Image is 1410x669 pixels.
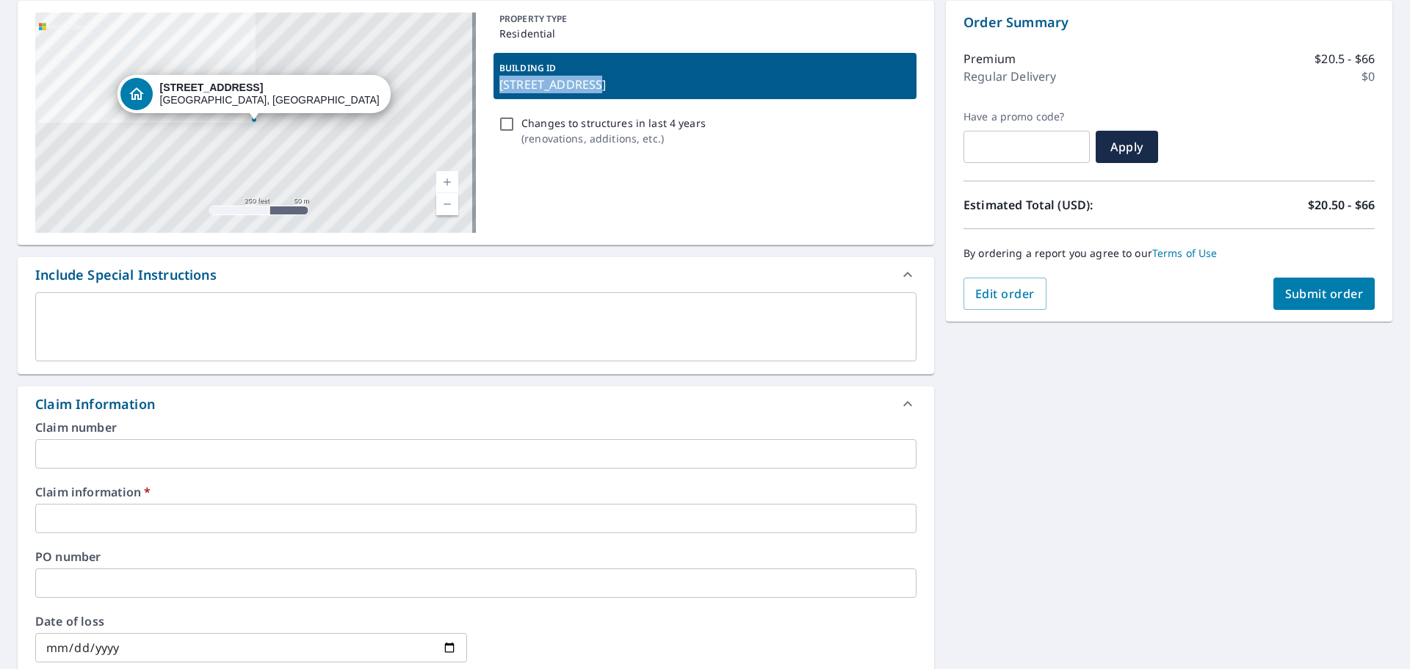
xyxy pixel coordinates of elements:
[1152,246,1218,260] a: Terms of Use
[160,82,380,106] div: [GEOGRAPHIC_DATA], [GEOGRAPHIC_DATA] 40484
[963,68,1056,85] p: Regular Delivery
[35,551,916,563] label: PO number
[521,115,706,131] p: Changes to structures in last 4 years
[1315,50,1375,68] p: $20.5 - $66
[35,615,467,627] label: Date of loss
[499,26,911,41] p: Residential
[436,193,458,215] a: Current Level 17, Zoom Out
[35,394,155,414] div: Claim Information
[436,171,458,193] a: Current Level 17, Zoom In
[975,286,1035,302] span: Edit order
[1096,131,1158,163] button: Apply
[963,110,1090,123] label: Have a promo code?
[1362,68,1375,85] p: $0
[1107,139,1146,155] span: Apply
[963,12,1375,32] p: Order Summary
[1285,286,1364,302] span: Submit order
[35,422,916,433] label: Claim number
[499,12,911,26] p: PROPERTY TYPE
[963,50,1016,68] p: Premium
[499,76,911,93] p: [STREET_ADDRESS]
[117,75,391,120] div: Dropped pin, building 1, Residential property, 70 Settlers Way Stanford, KY 40484
[963,278,1046,310] button: Edit order
[35,486,916,498] label: Claim information
[35,265,217,285] div: Include Special Instructions
[963,196,1169,214] p: Estimated Total (USD):
[18,257,934,292] div: Include Special Instructions
[18,386,934,422] div: Claim Information
[499,62,556,74] p: BUILDING ID
[963,247,1375,260] p: By ordering a report you agree to our
[521,131,706,146] p: ( renovations, additions, etc. )
[1273,278,1375,310] button: Submit order
[1308,196,1375,214] p: $20.50 - $66
[160,82,264,93] strong: [STREET_ADDRESS]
